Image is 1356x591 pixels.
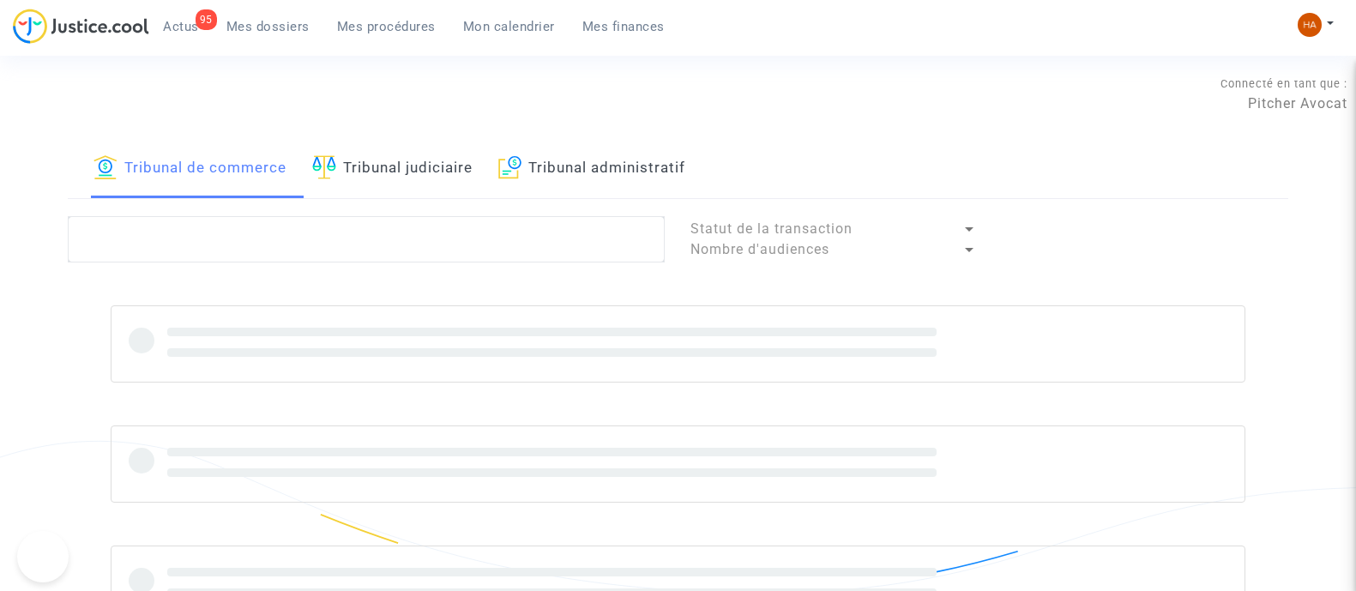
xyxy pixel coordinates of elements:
[17,531,69,582] iframe: Help Scout Beacon - Open
[13,9,149,44] img: jc-logo.svg
[93,140,286,198] a: Tribunal de commerce
[1220,77,1347,90] span: Connecté en tant que :
[498,155,521,179] img: icon-archive.svg
[93,155,118,179] img: icon-banque.svg
[213,14,323,39] a: Mes dossiers
[323,14,449,39] a: Mes procédures
[163,19,199,34] span: Actus
[337,19,436,34] span: Mes procédures
[498,140,685,198] a: Tribunal administratif
[690,241,829,257] span: Nombre d'audiences
[149,14,213,39] a: 95Actus
[312,140,473,198] a: Tribunal judiciaire
[1298,13,1322,37] img: ded1cc776adf1572996fd1eb160d6406
[463,19,555,34] span: Mon calendrier
[449,14,569,39] a: Mon calendrier
[690,220,853,237] span: Statut de la transaction
[312,155,336,179] img: icon-faciliter-sm.svg
[582,19,665,34] span: Mes finances
[226,19,310,34] span: Mes dossiers
[196,9,217,30] div: 95
[569,14,678,39] a: Mes finances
